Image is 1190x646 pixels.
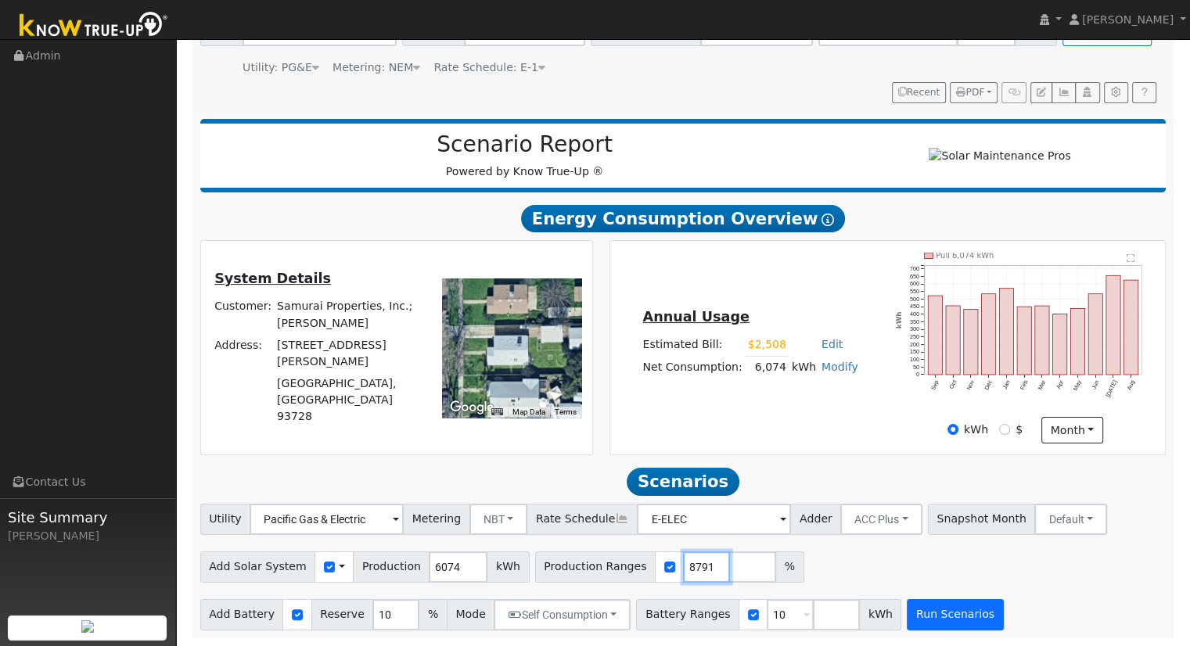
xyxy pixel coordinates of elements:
a: Terms (opens in new tab) [555,407,577,416]
text: 50 [913,364,919,371]
rect: onclick="" [964,309,978,375]
u: Annual Usage [642,309,749,325]
button: Run Scenarios [907,599,1003,630]
h2: Scenario Report [216,131,833,158]
rect: onclick="" [1053,314,1067,375]
text: 450 [910,303,919,310]
span: % [775,551,804,583]
span: Snapshot Month [928,504,1036,535]
input: $ [999,424,1010,435]
button: Self Consumption [494,599,631,630]
div: Utility: PG&E [243,59,319,76]
span: Scenarios [627,468,739,496]
div: Powered by Know True-Up ® [208,131,842,180]
td: $2,508 [745,334,789,357]
img: Know True-Up [12,9,176,44]
text: Nov [965,379,976,391]
td: Customer: [212,296,275,334]
text: Pull 6,074 kWh [937,251,994,260]
button: Keyboard shortcuts [491,407,502,418]
text: 150 [910,348,919,355]
a: Help Link [1132,82,1156,104]
a: Edit [821,338,843,350]
div: Metering: NEM [333,59,420,76]
span: Metering [403,504,470,535]
rect: onclick="" [946,306,960,375]
button: Map Data [512,407,545,418]
text: 400 [910,310,919,318]
img: retrieve [81,620,94,633]
span: Rate Schedule [527,504,638,535]
span: Mode [447,599,494,630]
rect: onclick="" [1018,307,1032,375]
td: Net Consumption: [640,356,745,379]
span: Production Ranges [535,551,656,583]
button: Settings [1104,82,1128,104]
text: 100 [910,356,919,363]
text: 550 [910,288,919,295]
rect: onclick="" [1089,293,1103,375]
text: 650 [910,272,919,279]
rect: onclick="" [982,293,996,375]
text: 700 [910,265,919,272]
text: May [1073,379,1084,392]
rect: onclick="" [1000,288,1014,375]
u: System Details [214,271,331,286]
text: 350 [910,318,919,325]
label: $ [1016,422,1023,438]
text: kWh [896,311,904,328]
img: Google [446,397,498,418]
text: 500 [910,295,919,302]
td: [GEOGRAPHIC_DATA], [GEOGRAPHIC_DATA] 93728 [275,372,421,427]
td: kWh [789,356,818,379]
a: Open this area in Google Maps (opens a new window) [446,397,498,418]
span: [PERSON_NAME] [1082,13,1174,26]
td: Samurai Properties, Inc.; [PERSON_NAME] [275,296,421,334]
button: Login As [1075,82,1099,104]
i: Show Help [821,214,834,226]
span: % [419,599,447,630]
button: Edit User [1030,82,1052,104]
text: 250 [910,333,919,340]
button: PDF [950,82,998,104]
button: NBT [469,504,528,535]
span: Battery Ranges [636,599,739,630]
text: Feb [1019,379,1030,391]
td: Address: [212,334,275,372]
text: Jan [1001,379,1012,391]
text: Jun [1091,379,1101,391]
label: kWh [964,422,988,438]
span: kWh [487,551,529,583]
text: 0 [916,371,919,378]
rect: onclick="" [1071,308,1085,375]
td: [STREET_ADDRESS][PERSON_NAME] [275,334,421,372]
span: Utility [200,504,251,535]
span: Adder [790,504,841,535]
span: Production [353,551,430,583]
span: Add Solar System [200,551,316,583]
text: Apr [1055,379,1066,390]
td: 6,074 [745,356,789,379]
span: kWh [859,599,901,630]
button: Default [1034,504,1107,535]
text: Mar [1037,379,1048,391]
button: Multi-Series Graph [1052,82,1076,104]
input: Select a Rate Schedule [637,504,791,535]
td: Estimated Bill: [640,334,745,357]
text: 300 [910,325,919,332]
img: Solar Maintenance Pros [929,148,1070,164]
button: month [1041,417,1103,443]
input: kWh [947,424,958,435]
text: [DATE] [1106,379,1120,399]
a: Modify [821,361,858,373]
text: 200 [910,341,919,348]
text:  [1127,253,1136,263]
input: Select a Utility [250,504,404,535]
span: Site Summary [8,507,167,528]
button: Recent [892,82,947,104]
span: PDF [956,87,984,98]
text: Sep [929,379,940,392]
span: Reserve [311,599,374,630]
button: ACC Plus [840,504,922,535]
span: Alias: None [433,61,545,74]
